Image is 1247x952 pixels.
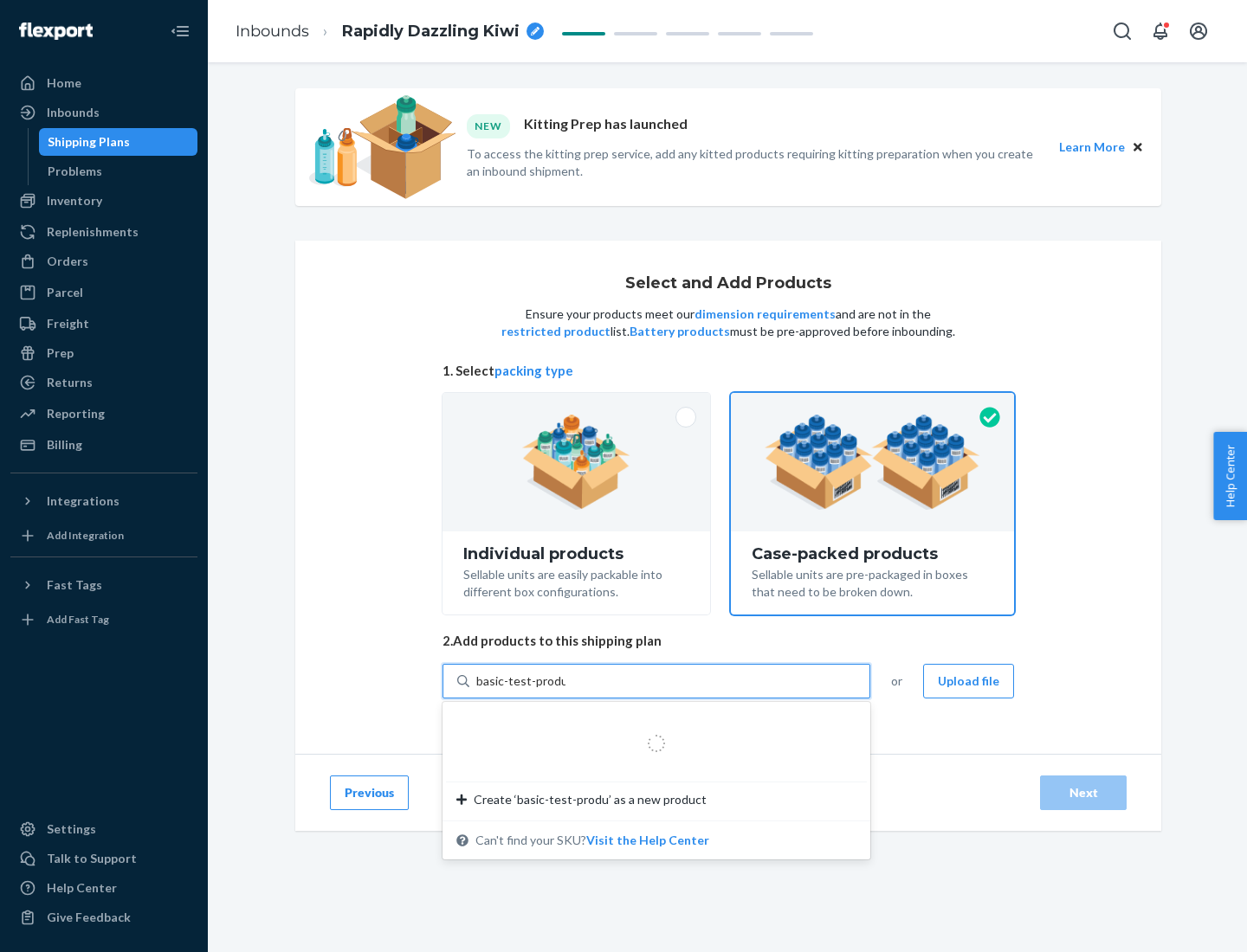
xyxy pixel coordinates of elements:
[524,114,688,138] p: Kitting Prep has launched
[10,310,197,338] a: Freight
[1128,138,1147,157] button: Close
[443,362,1014,380] span: 1. Select
[1213,432,1247,520] button: Help Center
[47,344,74,362] div: Prep
[474,791,707,808] span: Create ‘basic-test-produ’ as a new product
[752,563,993,601] div: Sellable units are pre-packaged in boxes that need to be broken down.
[47,879,117,897] div: Help Center
[47,850,137,867] div: Talk to Support
[10,400,197,428] a: Reporting
[330,775,409,810] button: Previous
[47,405,105,422] div: Reporting
[48,133,130,151] div: Shipping Plans
[47,528,124,543] div: Add Integration
[476,672,565,690] input: Create ‘basic-test-produ’ as a new productCan't find your SKU?Visit the Help Center
[1105,14,1140,48] button: Open Search Box
[10,606,197,634] a: Add Fast Tag
[891,672,902,690] span: or
[163,14,197,48] button: Close Navigation
[48,163,102,180] div: Problems
[1181,14,1216,48] button: Open account menu
[752,545,993,563] div: Case-packed products
[10,99,197,126] a: Inbounds
[625,275,831,293] h1: Select and Add Products
[47,612,109,627] div: Add Fast Tag
[467,145,1043,180] p: To access the kitting prep service, add any kitted products requiring kitting preparation when yo...
[39,158,198,185] a: Problems
[19,23,93,40] img: Flexport logo
[1143,14,1178,48] button: Open notifications
[10,339,197,367] a: Prep
[10,815,197,843] a: Settings
[47,820,96,838] div: Settings
[47,284,83,301] div: Parcel
[463,563,689,601] div: Sellable units are easily packable into different box configurations.
[47,492,120,510] div: Integrations
[47,315,89,332] div: Freight
[10,487,197,515] button: Integrations
[10,369,197,396] a: Returns
[10,279,197,306] a: Parcel
[222,6,558,57] ol: breadcrumbs
[1059,138,1125,157] button: Learn More
[475,832,709,849] span: Can't find your SKU?
[47,104,100,121] div: Inbounds
[10,248,197,275] a: Orders
[10,69,197,97] a: Home
[47,74,81,92] div: Home
[47,253,88,270] div: Orders
[236,22,309,41] a: Inbounds
[494,362,573,380] button: packing type
[39,128,198,156] a: Shipping Plans
[501,323,611,340] button: restricted product
[10,845,197,872] a: Talk to Support
[463,545,689,563] div: Individual products
[586,832,709,849] button: Create ‘basic-test-produ’ as a new productCan't find your SKU?
[47,436,82,453] div: Billing
[695,306,836,323] button: dimension requirements
[47,374,93,391] div: Returns
[765,415,980,510] img: case-pack.59cecea509d18c883b923b81aeac6d0b.png
[467,114,510,138] div: NEW
[342,21,520,43] span: Rapidly Dazzling Kiwi
[10,874,197,902] a: Help Center
[47,909,131,926] div: Give Feedback
[10,522,197,550] a: Add Integration
[522,415,630,510] img: individual-pack.facf35554cb0f1810c75b2bd6df2d64e.png
[10,904,197,931] button: Give Feedback
[47,576,102,594] div: Fast Tags
[47,223,139,241] div: Replenishments
[923,664,1014,698] button: Upload file
[10,571,197,599] button: Fast Tags
[500,306,957,340] p: Ensure your products meet our and are not in the list. must be pre-approved before inbounding.
[443,632,1014,650] span: 2. Add products to this shipping plan
[1040,775,1127,810] button: Next
[1055,784,1112,801] div: Next
[10,431,197,459] a: Billing
[10,187,197,215] a: Inventory
[10,218,197,246] a: Replenishments
[47,192,102,209] div: Inventory
[630,323,730,340] button: Battery products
